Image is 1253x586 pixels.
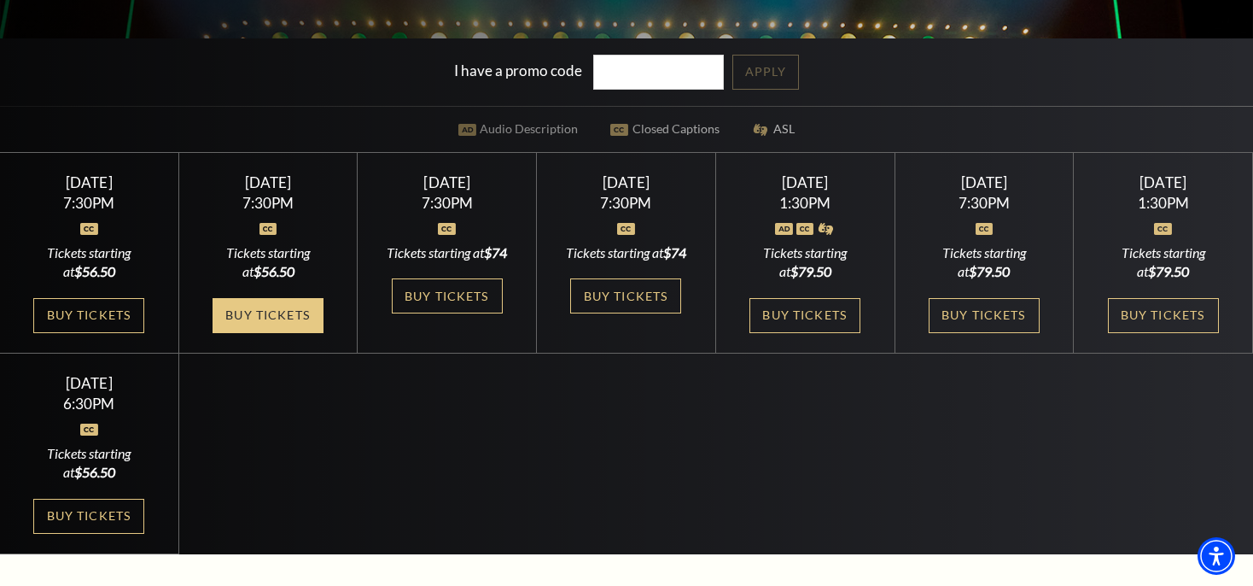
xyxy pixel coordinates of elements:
[915,173,1052,191] div: [DATE]
[213,298,323,333] a: Buy Tickets
[1094,173,1232,191] div: [DATE]
[378,173,516,191] div: [DATE]
[20,396,158,411] div: 6:30PM
[20,196,158,210] div: 7:30PM
[199,243,336,282] div: Tickets starting at
[969,263,1010,279] span: $79.50
[557,243,695,262] div: Tickets starting at
[570,278,681,314] a: Buy Tickets
[1094,196,1232,210] div: 1:30PM
[749,298,860,333] a: Buy Tickets
[1198,537,1235,575] div: Accessibility Menu
[484,244,507,261] span: $74
[737,196,874,210] div: 1:30PM
[915,243,1052,282] div: Tickets starting at
[454,62,582,79] label: I have a promo code
[392,278,503,314] a: Buy Tickets
[1148,263,1189,279] span: $79.50
[737,173,874,191] div: [DATE]
[254,263,294,279] span: $56.50
[20,243,158,282] div: Tickets starting at
[737,243,874,282] div: Tickets starting at
[199,196,336,210] div: 7:30PM
[378,196,516,210] div: 7:30PM
[20,374,158,392] div: [DATE]
[199,173,336,191] div: [DATE]
[33,298,144,333] a: Buy Tickets
[557,196,695,210] div: 7:30PM
[1094,243,1232,282] div: Tickets starting at
[74,263,115,279] span: $56.50
[33,499,144,534] a: Buy Tickets
[74,464,115,480] span: $56.50
[20,173,158,191] div: [DATE]
[557,173,695,191] div: [DATE]
[929,298,1040,333] a: Buy Tickets
[20,444,158,483] div: Tickets starting at
[1108,298,1219,333] a: Buy Tickets
[790,263,831,279] span: $79.50
[915,196,1052,210] div: 7:30PM
[378,243,516,262] div: Tickets starting at
[663,244,686,261] span: $74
